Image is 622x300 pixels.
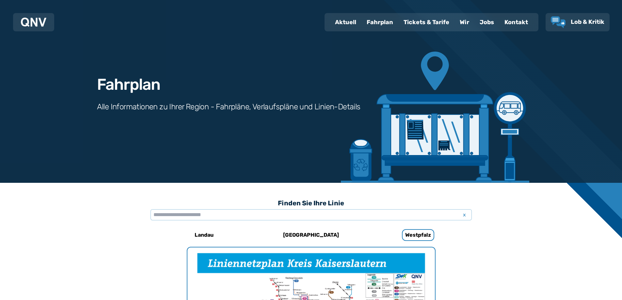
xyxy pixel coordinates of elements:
a: Wir [455,14,474,31]
font: Jobs [480,19,494,26]
a: Tickets & Tarife [398,14,455,31]
font: Kontakt [504,19,528,26]
font: Tickets & Tarife [404,19,449,26]
a: Landau [161,227,247,243]
h6: [GEOGRAPHIC_DATA] [280,230,342,240]
a: Kontakt [499,14,533,31]
a: QNV-Logo [21,16,46,29]
font: Aktuell [335,19,356,26]
img: QNV-Logo [21,18,46,27]
span: x [460,211,469,219]
a: Fahrplan [361,14,398,31]
font: Lob & Kritik [571,18,604,25]
h3: Alle Informationen zu Ihrer Region - Fahrpläne, Verlaufspläne und Linien-Details [97,102,360,112]
a: Jobs [474,14,499,31]
h6: Landau [192,230,216,240]
h3: Finden Sie Ihre Linie [151,196,472,210]
font: Fahrplan [367,19,393,26]
font: Wir [460,19,469,26]
h6: Westpfalz [402,229,434,241]
a: Westpfalz [375,227,462,243]
h1: Fahrplan [97,77,160,92]
a: Aktuell [330,14,361,31]
a: Lob & Kritik [551,16,604,28]
a: [GEOGRAPHIC_DATA] [268,227,355,243]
